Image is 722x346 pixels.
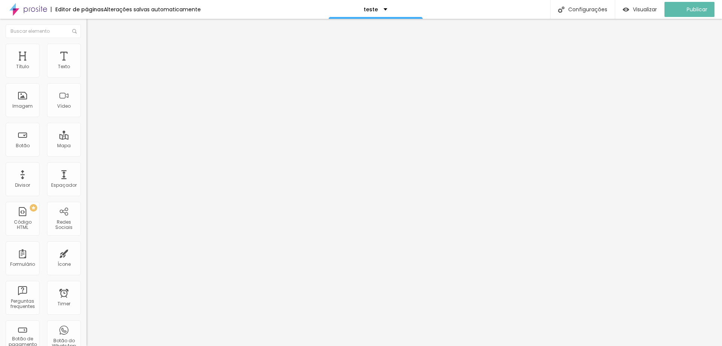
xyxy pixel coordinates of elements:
input: Buscar elemento [6,24,81,38]
iframe: Editor [86,19,722,346]
img: Icone [558,6,564,13]
div: Perguntas frequentes [8,299,37,309]
div: Imagem [12,104,33,109]
span: Publicar [687,6,707,12]
button: Visualizar [615,2,664,17]
div: Botão [16,143,30,148]
div: Redes Sociais [49,219,79,230]
div: Editor de páginas [51,7,104,12]
div: Vídeo [57,104,71,109]
div: Código HTML [8,219,37,230]
div: Formulário [10,262,35,267]
button: Publicar [664,2,714,17]
div: Divisor [15,183,30,188]
div: Timer [58,301,70,306]
img: Icone [72,29,77,34]
div: Texto [58,64,70,69]
div: Alterações salvas automaticamente [104,7,201,12]
span: Visualizar [633,6,657,12]
div: Título [16,64,29,69]
div: Espaçador [51,183,77,188]
img: view-1.svg [623,6,629,13]
div: Ícone [58,262,71,267]
div: Mapa [57,143,71,148]
p: teste [364,7,378,12]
